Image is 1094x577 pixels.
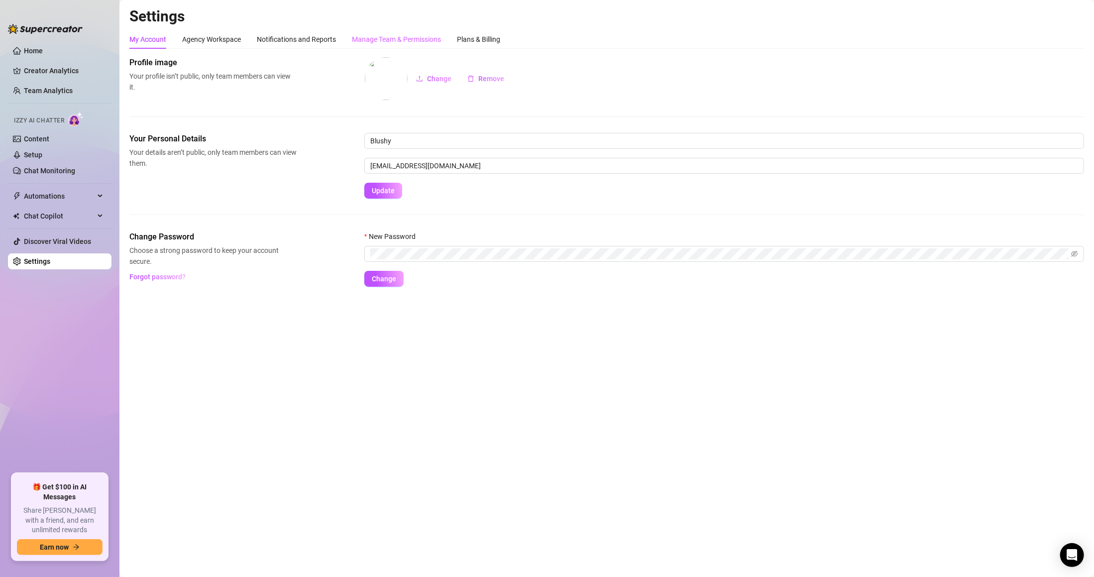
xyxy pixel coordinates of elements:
button: Change [408,71,459,87]
a: Settings [24,257,50,265]
a: Team Analytics [24,87,73,95]
span: Chat Copilot [24,208,95,224]
label: New Password [364,231,422,242]
span: Change Password [129,231,297,243]
span: eye-invisible [1071,250,1078,257]
a: Chat Monitoring [24,167,75,175]
a: Creator Analytics [24,63,104,79]
button: Remove [459,71,512,87]
span: Profile image [129,57,297,69]
img: logo-BBDzfeDw.svg [8,24,83,34]
button: Forgot password? [129,269,186,285]
span: Change [372,275,396,283]
input: New Password [370,248,1069,259]
input: Enter name [364,133,1084,149]
span: arrow-right [73,544,80,551]
span: Change [427,75,451,83]
div: My Account [129,34,166,45]
div: Plans & Billing [457,34,500,45]
span: delete [467,75,474,82]
span: upload [416,75,423,82]
span: Your Personal Details [129,133,297,145]
span: Earn now [40,543,69,551]
img: AI Chatter [68,112,84,126]
h2: Settings [129,7,1084,26]
span: Update [372,187,395,195]
span: Forgot password? [130,273,186,281]
span: 🎁 Get $100 in AI Messages [17,482,103,502]
span: Choose a strong password to keep your account secure. [129,245,297,267]
button: Change [364,271,404,287]
img: Chat Copilot [13,213,19,220]
button: Earn nowarrow-right [17,539,103,555]
a: Home [24,47,43,55]
input: Enter new email [364,158,1084,174]
span: Remove [478,75,504,83]
span: Izzy AI Chatter [14,116,64,125]
a: Discover Viral Videos [24,237,91,245]
span: thunderbolt [13,192,21,200]
div: Notifications and Reports [257,34,336,45]
button: Update [364,183,402,199]
span: Automations [24,188,95,204]
div: Open Intercom Messenger [1060,543,1084,567]
span: Your details aren’t public, only team members can view them. [129,147,297,169]
a: Setup [24,151,42,159]
div: Manage Team & Permissions [352,34,441,45]
div: Agency Workspace [182,34,241,45]
a: Content [24,135,49,143]
span: Share [PERSON_NAME] with a friend, and earn unlimited rewards [17,506,103,535]
img: profilePics%2FexuO9qo4iLTrsAzj4muWTpr0oxy2.jpeg [365,57,408,100]
span: Your profile isn’t public, only team members can view it. [129,71,297,93]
